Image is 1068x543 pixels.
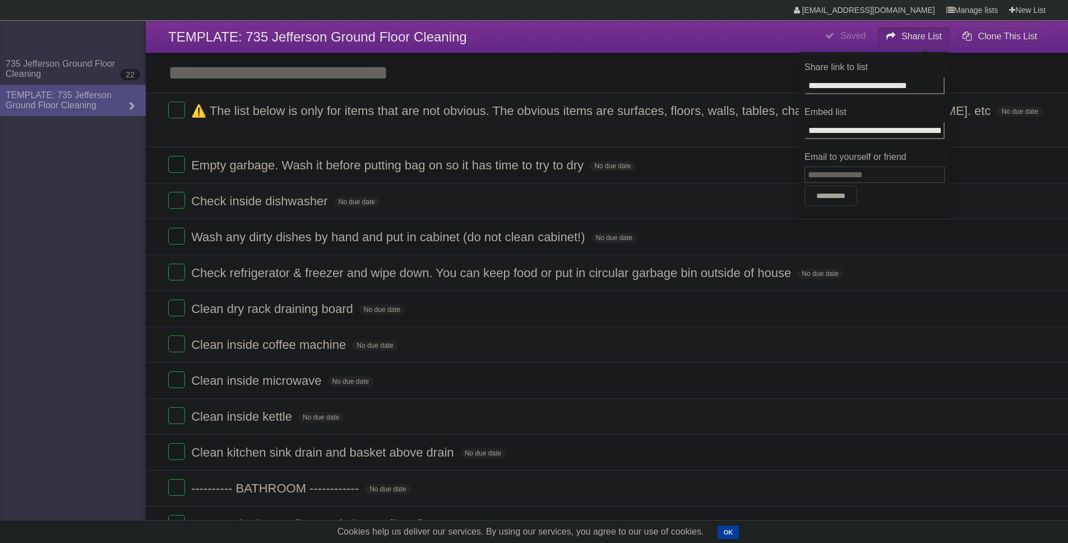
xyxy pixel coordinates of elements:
span: ⚠️ The list below is only for items that are not obvious. The obvious items are surfaces, floors,... [191,104,993,118]
label: Share link to list [805,61,945,74]
span: Check inside dishwasher [191,194,330,208]
label: Done [168,156,185,173]
button: Share List [877,26,951,47]
span: No due date [359,305,405,315]
button: OK [718,526,739,539]
label: Done [168,479,185,496]
label: Done [168,335,185,352]
b: 22 [120,69,140,80]
span: Clean inside coffee machine [191,338,349,352]
span: Clean dry rack draining board [191,302,356,316]
label: Done [168,371,185,388]
label: Embed list [805,105,945,119]
label: Done [168,102,185,118]
span: No due date [997,107,1042,117]
span: Clean kitchen sink drain and basket above drain [191,445,456,459]
span: No due date [590,161,635,171]
span: ---------- BATHROOM ------------ [191,481,362,495]
span: No due date [365,484,410,494]
span: No due date [334,197,380,207]
span: TEMPLATE: 735 Jefferson Ground Floor Cleaning [168,29,467,44]
label: Done [168,443,185,460]
label: Done [168,264,185,280]
button: Clone This List [953,26,1046,47]
span: Wash any dirty dishes by hand and put in cabinet (do not clean cabinet!) [191,230,588,244]
label: Done [168,407,185,424]
span: Check refrigerator & freezer and wipe down. You can keep food or put in circular garbage bin outs... [191,266,794,280]
span: Empty garbage. Wash it before putting bag on so it has time to try to dry [191,158,586,172]
label: Email to yourself or friend [805,150,945,164]
label: Done [168,300,185,316]
span: Vacuum bathroom floor and shower floor first [191,517,439,531]
span: No due date [328,376,373,386]
label: Done [168,192,185,209]
b: Share List [901,31,942,41]
span: Cookies help us deliver our services. By using our services, you agree to our use of cookies. [326,521,715,543]
span: Clean inside microwave [191,374,324,388]
span: No due date [591,233,637,243]
label: Done [168,228,185,245]
span: No due date [797,269,843,279]
div: Flask [6,27,73,48]
span: No due date [352,340,397,351]
span: No due date [460,448,506,458]
b: Clone This List [978,31,1037,41]
span: Clean inside kettle [191,409,295,424]
b: Saved [840,31,866,40]
label: Done [168,515,185,532]
span: No due date [298,412,344,422]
